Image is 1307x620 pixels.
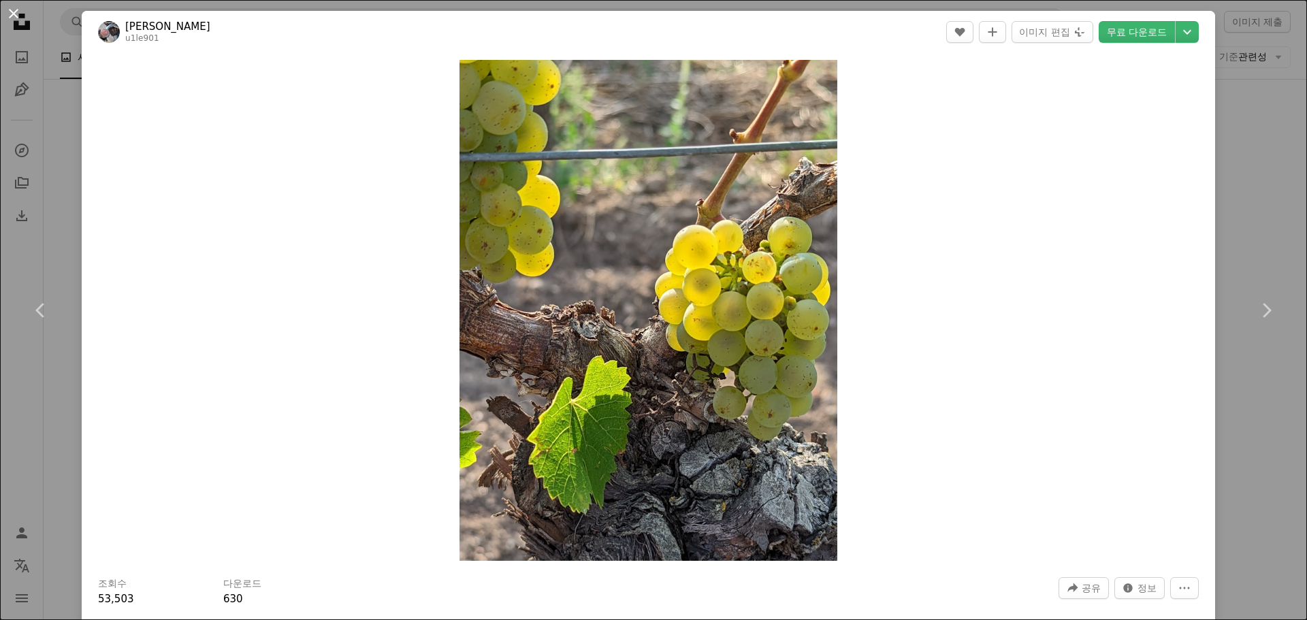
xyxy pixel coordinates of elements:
h3: 조회수 [98,577,127,591]
button: 이 이미지 관련 통계 [1114,577,1165,599]
button: 좋아요 [946,21,973,43]
a: 무료 다운로드 [1099,21,1175,43]
button: 다운로드 크기 선택 [1176,21,1199,43]
h3: 다운로드 [223,577,261,591]
a: 다음 [1225,245,1307,376]
span: 정보 [1137,578,1157,598]
img: 포도 나무에 포도 한 무리 [459,60,837,561]
img: Jens Meyers의 프로필로 이동 [98,21,120,43]
span: 630 [223,593,243,605]
button: 이 이미지 공유 [1059,577,1109,599]
a: u1le901 [125,33,159,43]
a: [PERSON_NAME] [125,20,210,33]
button: 이미지 편집 [1012,21,1093,43]
span: 공유 [1082,578,1101,598]
button: 이 이미지 확대 [459,60,837,561]
button: 더 많은 작업 [1170,577,1199,599]
button: 컬렉션에 추가 [979,21,1006,43]
span: 53,503 [98,593,134,605]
